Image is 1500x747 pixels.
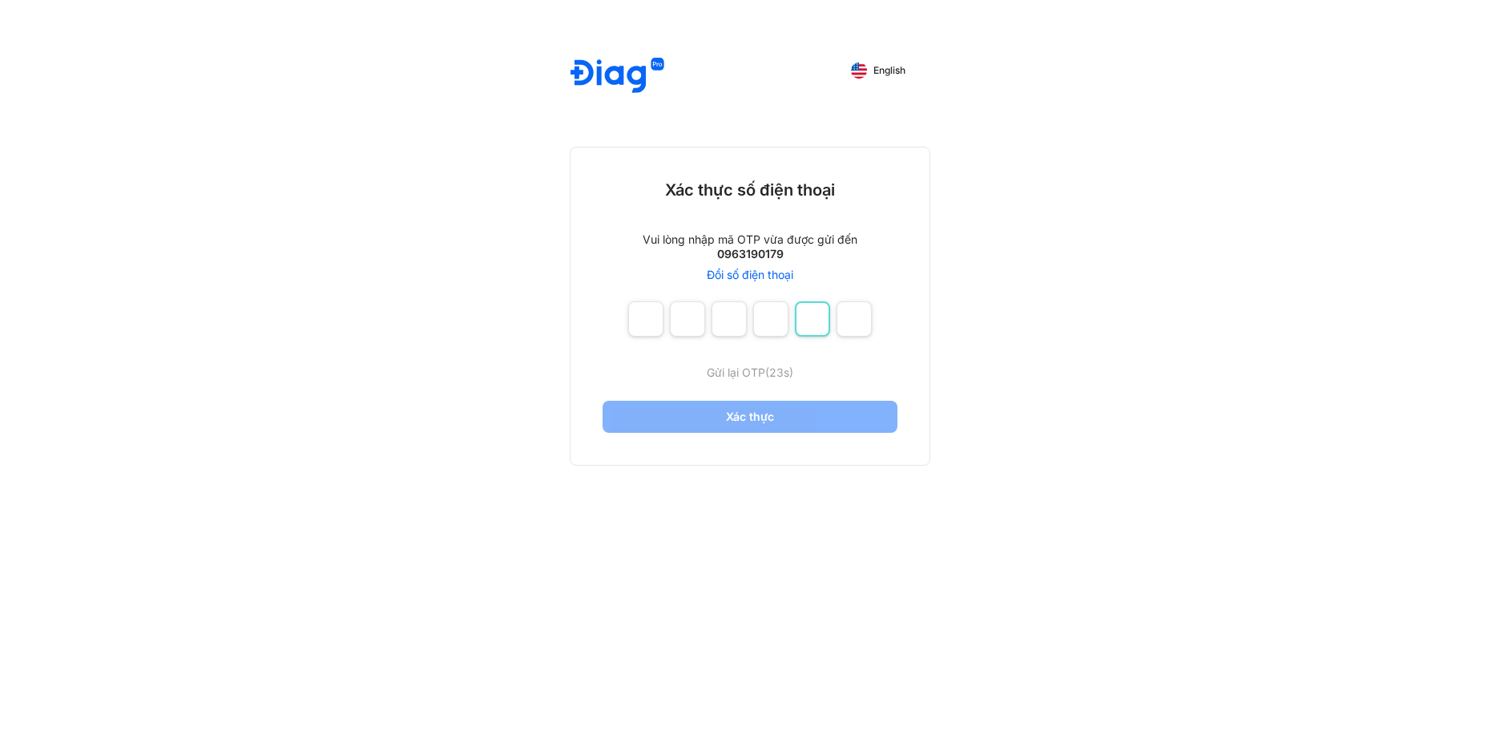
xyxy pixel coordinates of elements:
a: Đổi số điện thoại [707,268,793,282]
button: English [840,58,917,83]
div: Vui lòng nhập mã OTP vừa được gửi đến [643,232,857,247]
div: 0963190179 [717,247,784,261]
img: English [851,63,867,79]
button: Xác thực [603,401,897,433]
div: Xác thực số điện thoại [665,180,835,200]
span: English [873,65,905,76]
img: logo [571,58,664,95]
